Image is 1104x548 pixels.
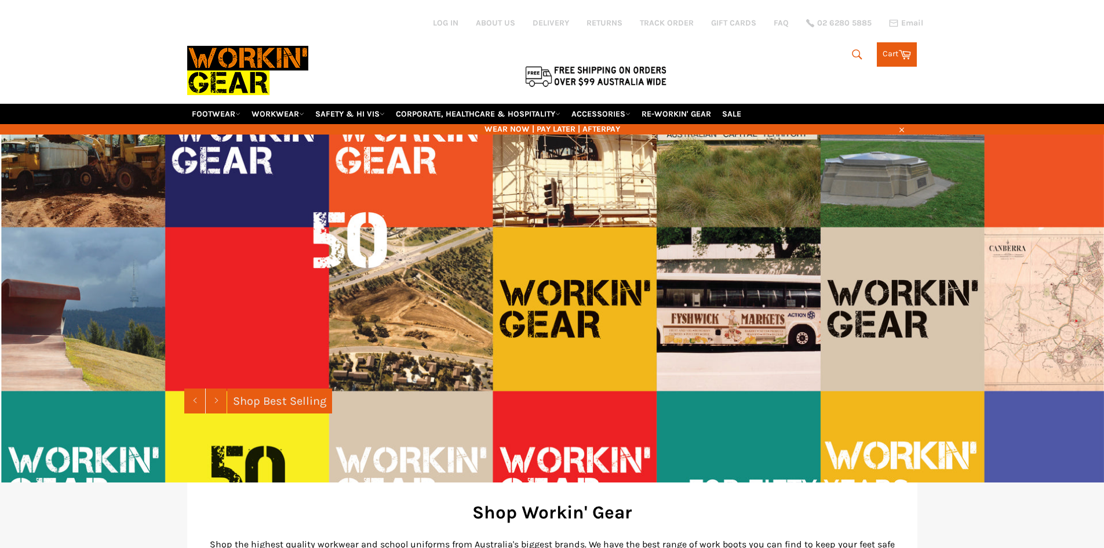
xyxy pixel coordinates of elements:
a: ACCESSORIES [567,104,635,124]
a: Log in [433,18,458,28]
a: GIFT CARDS [711,17,756,28]
a: Cart [877,42,917,67]
a: RETURNS [586,17,622,28]
h2: Shop Workin' Gear [205,500,900,525]
span: WEAR NOW | PAY LATER | AFTERPAY [187,124,917,135]
a: WORKWEAR [247,104,309,124]
a: 02 6280 5885 [806,19,872,27]
a: RE-WORKIN' GEAR [637,104,716,124]
a: FAQ [774,17,789,28]
a: CORPORATE, HEALTHCARE & HOSPITALITY [391,104,565,124]
a: DELIVERY [533,17,569,28]
a: ABOUT US [476,17,515,28]
a: FOOTWEAR [187,104,245,124]
span: 02 6280 5885 [817,19,872,27]
a: TRACK ORDER [640,17,694,28]
a: Email [889,19,923,28]
span: Email [901,19,923,27]
img: Workin Gear leaders in Workwear, Safety Boots, PPE, Uniforms. Australia's No.1 in Workwear [187,38,308,103]
a: SALE [717,104,746,124]
img: Flat $9.95 shipping Australia wide [523,64,668,88]
a: SAFETY & HI VIS [311,104,389,124]
a: Shop Best Selling [227,389,332,413]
